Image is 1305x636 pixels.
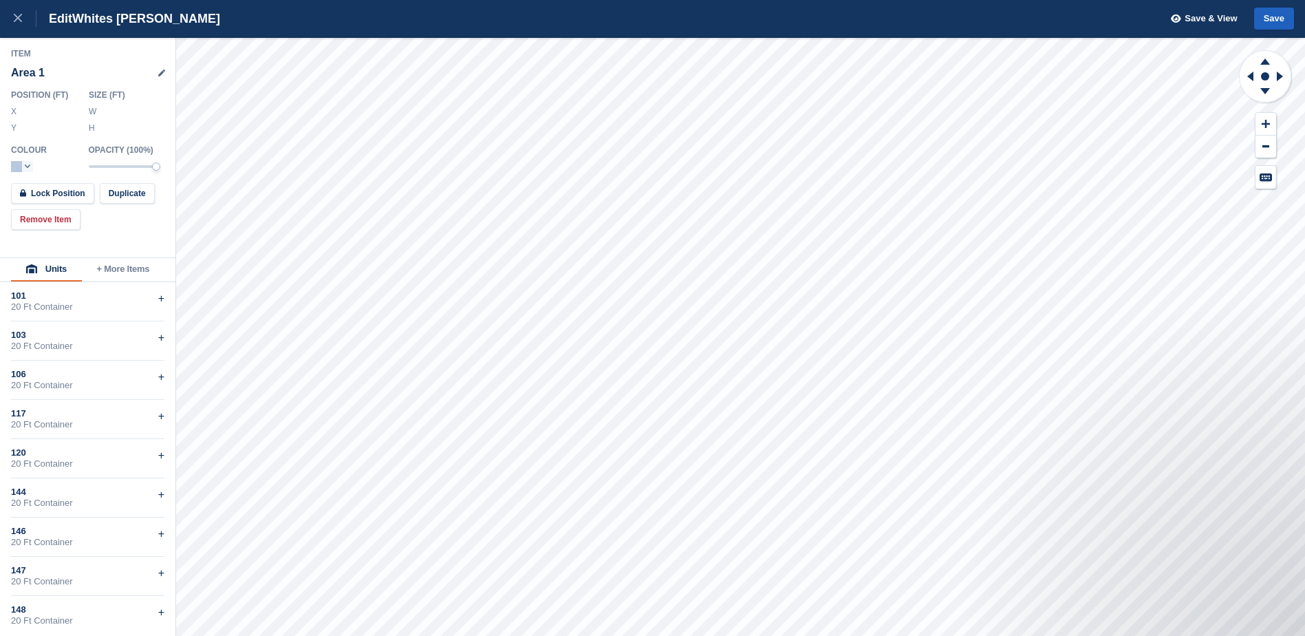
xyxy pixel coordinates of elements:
[11,301,164,312] div: 20 Ft Container
[11,408,164,419] div: 117
[89,89,149,100] div: Size ( FT )
[11,183,94,204] button: Lock Position
[11,321,164,361] div: 10320 Ft Container+
[11,498,164,509] div: 20 Ft Container
[11,518,164,557] div: 14620 Ft Container+
[158,369,164,385] div: +
[158,447,164,464] div: +
[11,106,18,117] label: X
[11,439,164,478] div: 12020 Ft Container+
[11,615,164,626] div: 20 Ft Container
[11,89,78,100] div: Position ( FT )
[89,106,96,117] label: W
[89,123,96,134] label: H
[89,145,165,156] div: Opacity ( 100 %)
[11,361,164,400] div: 10620 Ft Container+
[11,258,82,282] button: Units
[11,526,164,537] div: 146
[11,369,164,380] div: 106
[158,604,164,621] div: +
[1185,12,1237,25] span: Save & View
[11,604,164,615] div: 148
[158,330,164,346] div: +
[11,400,164,439] div: 11720 Ft Container+
[1254,8,1294,30] button: Save
[100,183,155,204] button: Duplicate
[158,290,164,307] div: +
[11,380,164,391] div: 20 Ft Container
[1255,166,1276,189] button: Keyboard Shortcuts
[11,458,164,469] div: 20 Ft Container
[158,487,164,503] div: +
[36,10,220,27] div: Edit Whites [PERSON_NAME]
[11,557,164,596] div: 14720 Ft Container+
[11,341,164,352] div: 20 Ft Container
[11,145,78,156] div: Colour
[11,330,164,341] div: 103
[11,61,165,85] div: Area 1
[82,258,164,282] button: + More Items
[11,48,165,59] div: Item
[11,447,164,458] div: 120
[11,596,164,635] div: 14820 Ft Container+
[11,290,164,301] div: 101
[158,408,164,425] div: +
[11,209,80,230] button: Remove Item
[11,487,164,498] div: 144
[11,537,164,548] div: 20 Ft Container
[158,526,164,542] div: +
[1255,136,1276,158] button: Zoom Out
[11,282,164,321] div: 10120 Ft Container+
[11,576,164,587] div: 20 Ft Container
[158,565,164,582] div: +
[11,565,164,576] div: 147
[11,478,164,518] div: 14420 Ft Container+
[1163,8,1238,30] button: Save & View
[11,419,164,430] div: 20 Ft Container
[1255,113,1276,136] button: Zoom In
[11,123,18,134] label: Y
